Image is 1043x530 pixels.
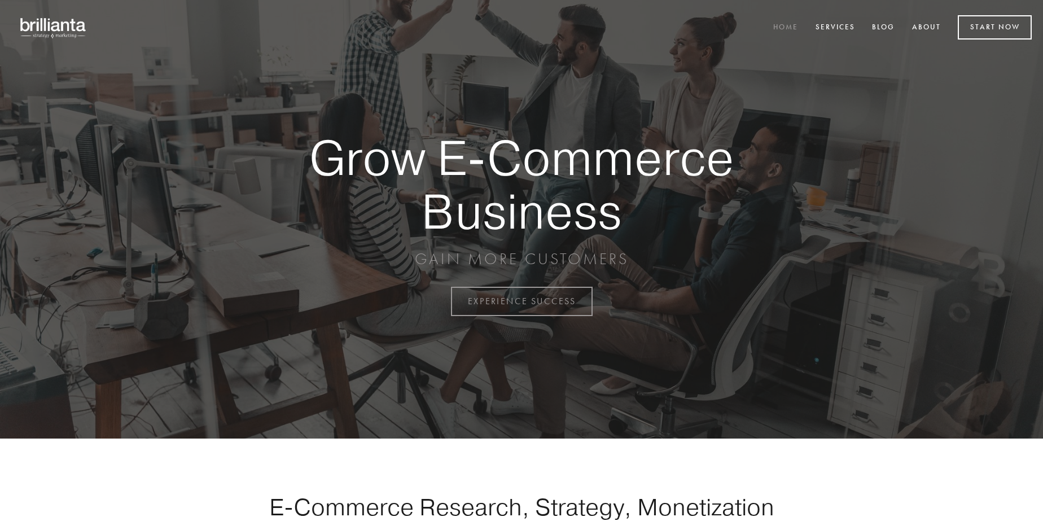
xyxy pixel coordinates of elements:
h1: E-Commerce Research, Strategy, Monetization [234,493,809,521]
img: brillianta - research, strategy, marketing [11,11,96,44]
a: Blog [865,19,902,37]
a: Home [766,19,805,37]
a: About [905,19,948,37]
p: GAIN MORE CUSTOMERS [270,249,773,269]
a: EXPERIENCE SUCCESS [451,287,593,316]
strong: Grow E-Commerce Business [270,131,773,238]
a: Start Now [958,15,1032,40]
a: Services [808,19,862,37]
